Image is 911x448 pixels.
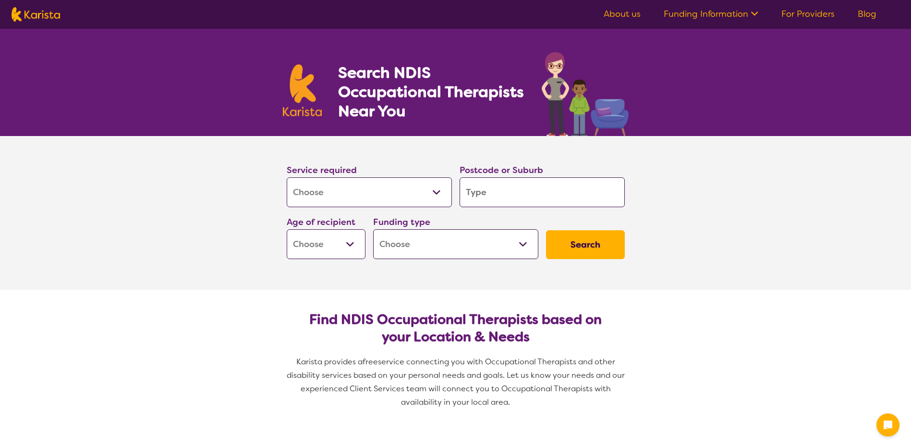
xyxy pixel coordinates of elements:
img: Karista logo [12,7,60,22]
button: Search [546,230,625,259]
span: free [363,357,378,367]
img: Karista logo [283,64,322,116]
label: Age of recipient [287,216,355,228]
a: About us [604,8,641,20]
input: Type [460,177,625,207]
a: Funding Information [664,8,758,20]
label: Service required [287,164,357,176]
a: Blog [858,8,876,20]
span: Karista provides a [296,357,363,367]
label: Postcode or Suburb [460,164,543,176]
a: For Providers [781,8,835,20]
label: Funding type [373,216,430,228]
h1: Search NDIS Occupational Therapists Near You [338,63,525,121]
span: service connecting you with Occupational Therapists and other disability services based on your p... [287,357,627,407]
img: occupational-therapy [542,52,629,136]
h2: Find NDIS Occupational Therapists based on your Location & Needs [294,311,617,346]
